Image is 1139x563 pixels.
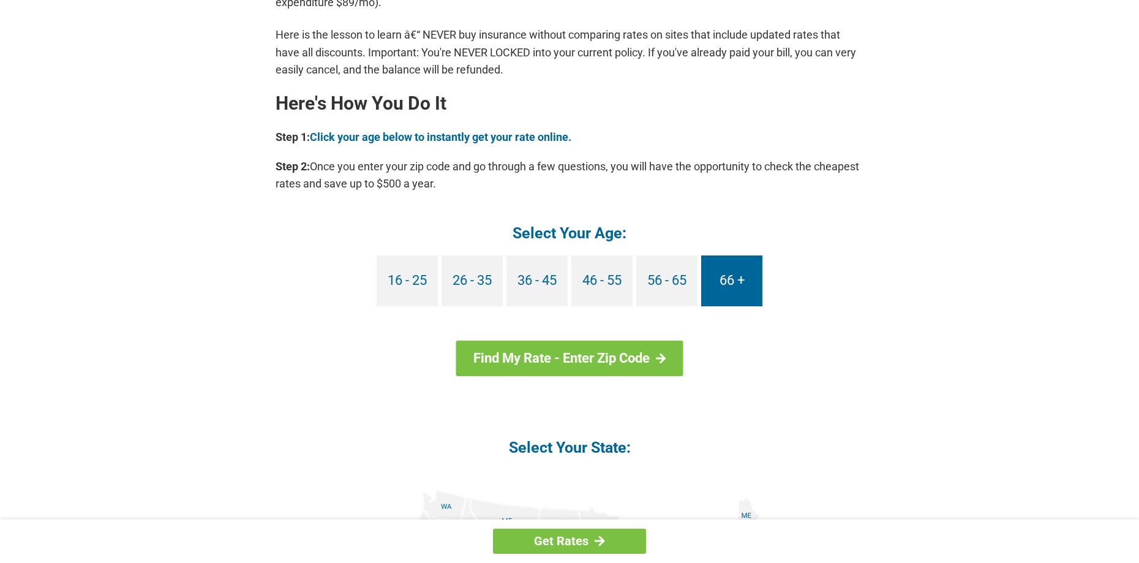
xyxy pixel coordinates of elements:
[493,529,646,554] a: Get Rates
[276,94,863,113] h2: Here's How You Do It
[442,255,503,306] a: 26 - 35
[276,130,310,143] b: Step 1:
[310,130,571,143] a: Click your age below to instantly get your rate online.
[701,255,762,306] a: 66 +
[276,437,863,458] h4: Select Your State:
[276,26,863,78] p: Here is the lesson to learn â€“ NEVER buy insurance without comparing rates on sites that include...
[506,255,568,306] a: 36 - 45
[636,255,697,306] a: 56 - 65
[571,255,633,306] a: 46 - 55
[377,255,438,306] a: 16 - 25
[276,223,863,243] h4: Select Your Age:
[276,158,863,192] p: Once you enter your zip code and go through a few questions, you will have the opportunity to che...
[276,160,310,173] b: Step 2:
[456,341,683,376] a: Find My Rate - Enter Zip Code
